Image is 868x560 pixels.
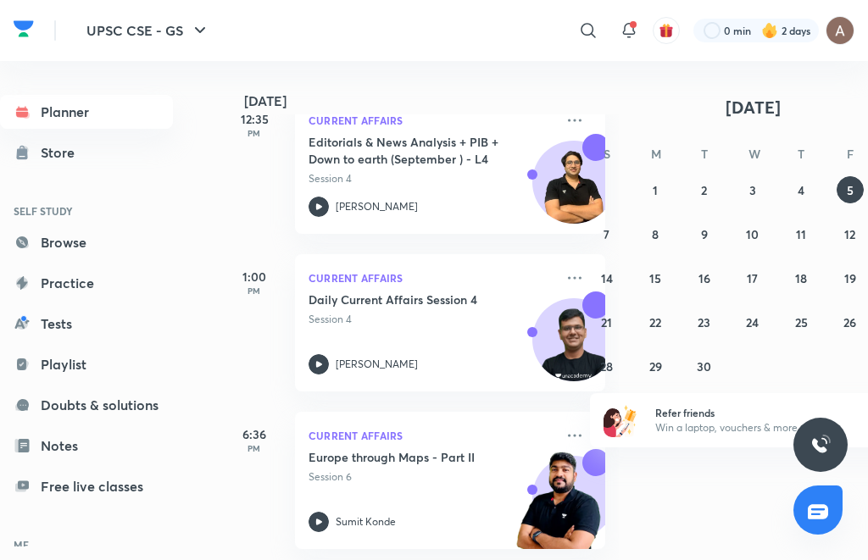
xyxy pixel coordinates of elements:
abbr: September 28, 2025 [600,358,613,374]
h5: Editorials & News Analysis + PIB + Down to earth (September ) - L4 [309,134,520,168]
abbr: September 23, 2025 [698,314,710,330]
button: September 14, 2025 [593,264,620,291]
button: September 21, 2025 [593,308,620,335]
div: Store [41,142,85,163]
p: Session 4 [309,312,554,327]
button: September 24, 2025 [739,308,766,335]
p: Current Affairs [309,110,554,130]
button: September 15, 2025 [642,264,669,291]
button: September 29, 2025 [642,352,669,380]
abbr: Thursday [798,146,804,162]
span: [DATE] [726,96,781,119]
p: Win a laptop, vouchers & more [655,420,864,435]
button: September 5, 2025 [837,176,864,203]
abbr: September 9, 2025 [701,226,708,242]
img: Avatar [533,150,615,231]
h6: Refer friends [655,405,864,420]
abbr: September 11, 2025 [796,226,806,242]
img: streak [761,22,778,39]
abbr: September 29, 2025 [649,358,662,374]
abbr: September 24, 2025 [746,314,759,330]
button: September 17, 2025 [739,264,766,291]
abbr: September 5, 2025 [847,182,854,198]
h5: Europe through Maps - Part II [309,449,520,466]
abbr: September 14, 2025 [601,270,613,286]
button: September 10, 2025 [739,220,766,247]
abbr: September 12, 2025 [844,226,855,242]
img: ttu [810,435,831,455]
p: Current Affairs [309,268,554,288]
img: avatar [659,23,674,38]
abbr: Monday [651,146,661,162]
abbr: September 17, 2025 [747,270,758,286]
h5: Daily Current Affairs Session 4 [309,291,520,308]
p: Session 4 [309,171,554,186]
button: September 11, 2025 [787,220,815,247]
button: September 7, 2025 [593,220,620,247]
p: Sumit Konde [336,514,396,530]
h5: 6:36 [220,425,288,443]
abbr: September 19, 2025 [844,270,856,286]
button: September 18, 2025 [787,264,815,291]
abbr: September 15, 2025 [649,270,661,286]
button: September 8, 2025 [642,220,669,247]
button: September 9, 2025 [691,220,718,247]
abbr: Sunday [604,146,610,162]
img: referral [604,403,637,437]
button: September 25, 2025 [787,308,815,335]
button: September 4, 2025 [787,176,815,203]
p: [PERSON_NAME] [336,357,418,372]
img: ANJU SAHU [826,16,854,45]
p: Session 6 [309,469,554,485]
h5: 1:00 [220,268,288,286]
button: UPSC CSE - GS [76,14,220,47]
button: September 28, 2025 [593,352,620,380]
abbr: September 1, 2025 [653,182,658,198]
h4: [DATE] [244,94,622,108]
img: Avatar [533,308,615,389]
abbr: September 3, 2025 [749,182,756,198]
abbr: September 2, 2025 [701,182,707,198]
abbr: September 26, 2025 [843,314,856,330]
p: Current Affairs [309,425,554,446]
p: PM [220,286,288,296]
abbr: September 18, 2025 [795,270,807,286]
button: September 16, 2025 [691,264,718,291]
a: Company Logo [14,16,34,46]
p: PM [220,443,288,453]
button: September 3, 2025 [739,176,766,203]
abbr: Friday [847,146,854,162]
abbr: September 7, 2025 [604,226,609,242]
abbr: September 10, 2025 [746,226,759,242]
button: September 30, 2025 [691,352,718,380]
button: avatar [653,17,680,44]
abbr: September 30, 2025 [697,358,711,374]
abbr: September 25, 2025 [795,314,808,330]
abbr: Wednesday [748,146,760,162]
img: Company Logo [14,16,34,42]
button: September 1, 2025 [642,176,669,203]
button: September 19, 2025 [837,264,864,291]
abbr: September 21, 2025 [601,314,612,330]
abbr: Tuesday [701,146,708,162]
p: PM [220,128,288,138]
button: September 23, 2025 [691,308,718,335]
abbr: September 16, 2025 [698,270,710,286]
abbr: September 22, 2025 [649,314,661,330]
button: September 12, 2025 [837,220,864,247]
p: [PERSON_NAME] [336,199,418,214]
h5: 12:35 [220,110,288,128]
abbr: September 8, 2025 [652,226,659,242]
button: September 26, 2025 [837,308,864,335]
abbr: September 4, 2025 [798,182,804,198]
button: September 2, 2025 [691,176,718,203]
button: September 22, 2025 [642,308,669,335]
